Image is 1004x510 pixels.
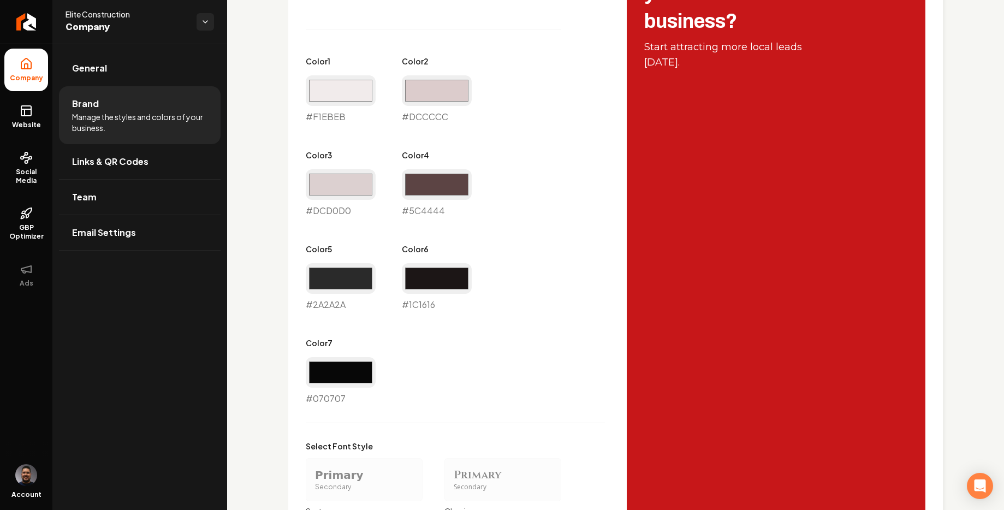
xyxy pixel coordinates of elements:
[4,143,48,194] a: Social Media
[59,180,221,215] a: Team
[72,97,99,110] span: Brand
[5,74,47,82] span: Company
[454,483,552,492] div: Secondary
[306,56,376,67] label: Color 1
[402,263,472,311] div: #1C1616
[306,441,561,452] label: Select Font Style
[66,20,188,35] span: Company
[306,150,376,161] label: Color 3
[306,75,376,123] div: #F1EBEB
[59,144,221,179] a: Links & QR Codes
[315,483,413,492] div: Secondary
[402,75,472,123] div: #DCCCCC
[16,13,37,31] img: Rebolt Logo
[72,62,107,75] span: General
[8,121,45,129] span: Website
[59,51,221,86] a: General
[72,191,97,204] span: Team
[306,263,376,311] div: #2A2A2A
[15,464,37,486] img: Daniel Humberto Ortega Celis
[59,215,221,250] a: Email Settings
[306,169,376,217] div: #DCD0D0
[11,490,41,499] span: Account
[72,226,136,239] span: Email Settings
[15,464,37,486] button: Open user button
[967,473,993,499] div: Open Intercom Messenger
[306,244,376,254] label: Color 5
[66,9,188,20] span: Elite Construction
[4,223,48,241] span: GBP Optimizer
[4,168,48,185] span: Social Media
[454,467,552,483] div: Primary
[72,155,148,168] span: Links & QR Codes
[72,111,207,133] span: Manage the styles and colors of your business.
[306,337,376,348] label: Color 7
[402,244,472,254] label: Color 6
[402,169,472,217] div: #5C4444
[402,56,472,67] label: Color 2
[15,279,38,288] span: Ads
[306,357,376,405] div: #070707
[4,198,48,250] a: GBP Optimizer
[402,150,472,161] label: Color 4
[4,254,48,296] button: Ads
[315,467,413,483] div: Primary
[4,96,48,138] a: Website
